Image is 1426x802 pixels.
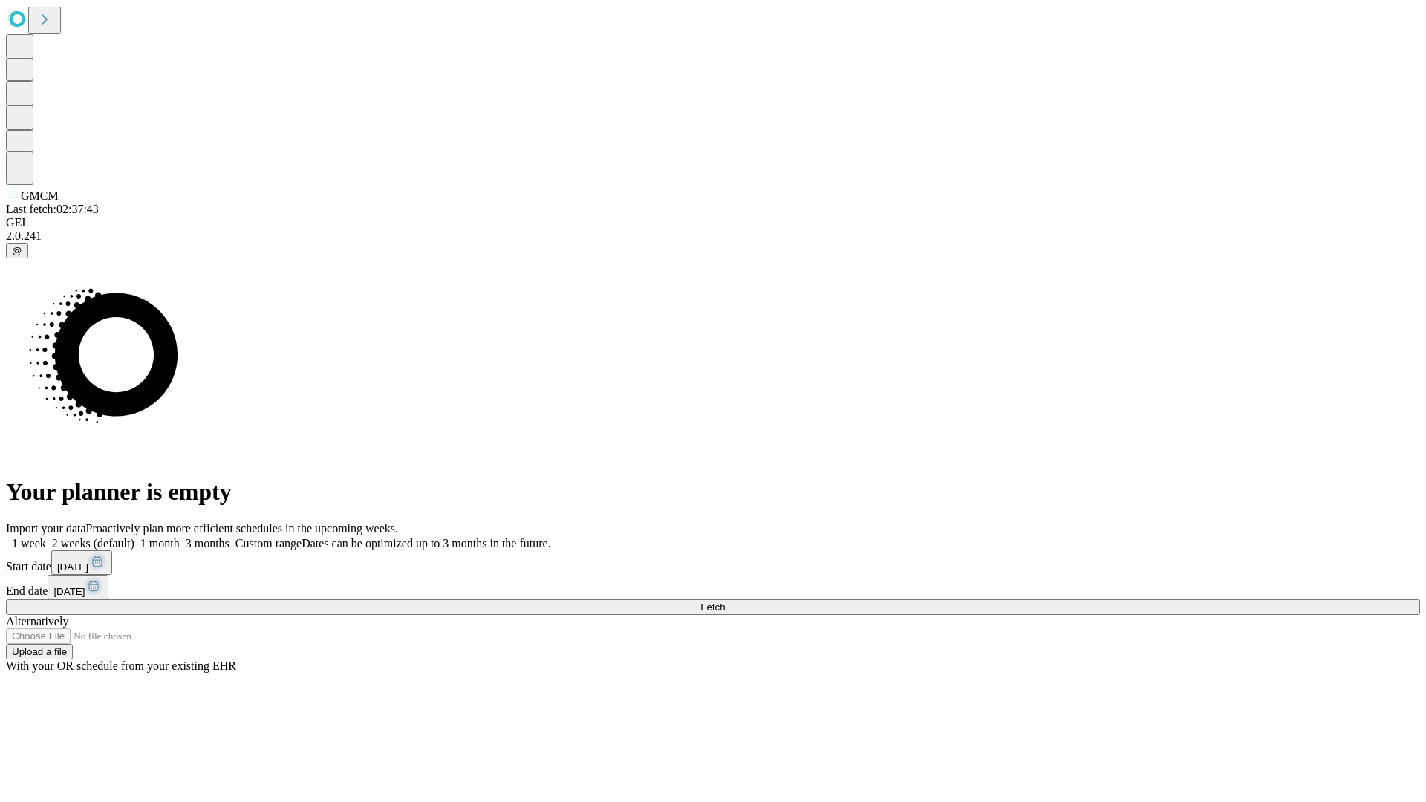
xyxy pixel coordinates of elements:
[140,537,180,550] span: 1 month
[302,537,550,550] span: Dates can be optimized up to 3 months in the future.
[6,575,1420,599] div: End date
[6,644,73,659] button: Upload a file
[700,601,725,613] span: Fetch
[235,537,302,550] span: Custom range
[21,189,59,202] span: GMCM
[12,537,46,550] span: 1 week
[52,537,134,550] span: 2 weeks (default)
[186,537,229,550] span: 3 months
[86,522,398,535] span: Proactively plan more efficient schedules in the upcoming weeks.
[6,229,1420,243] div: 2.0.241
[6,659,236,672] span: With your OR schedule from your existing EHR
[6,550,1420,575] div: Start date
[6,615,68,627] span: Alternatively
[57,561,88,573] span: [DATE]
[6,478,1420,506] h1: Your planner is empty
[6,522,86,535] span: Import your data
[48,575,108,599] button: [DATE]
[53,586,85,597] span: [DATE]
[51,550,112,575] button: [DATE]
[6,203,99,215] span: Last fetch: 02:37:43
[6,599,1420,615] button: Fetch
[6,243,28,258] button: @
[12,245,22,256] span: @
[6,216,1420,229] div: GEI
